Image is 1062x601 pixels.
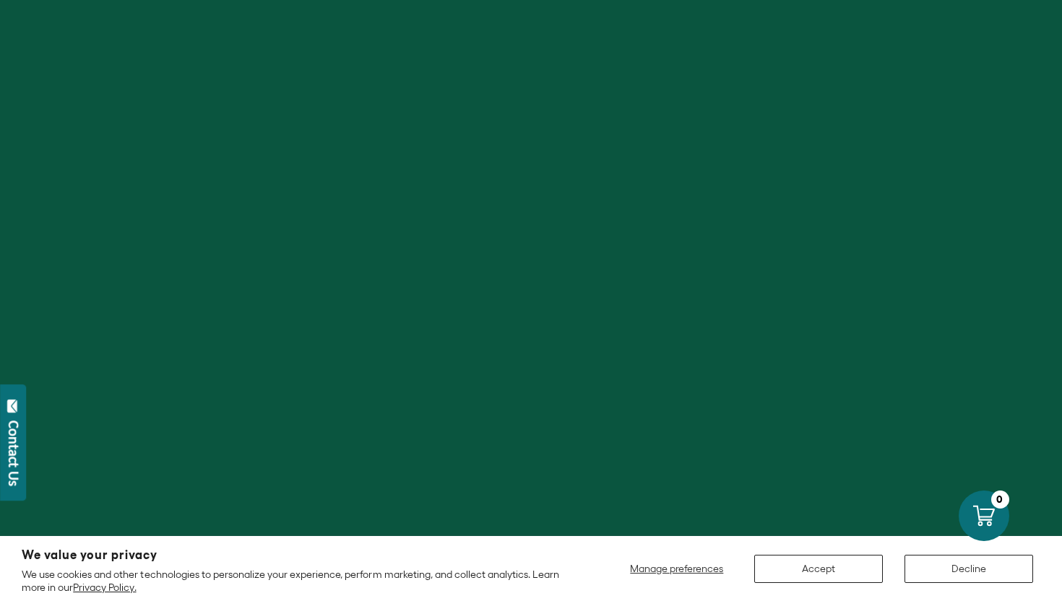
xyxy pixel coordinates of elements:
button: Manage preferences [621,555,733,583]
div: Contact Us [7,420,21,486]
a: Privacy Policy. [73,581,136,593]
button: Decline [905,555,1033,583]
div: 0 [991,490,1009,509]
h2: We value your privacy [22,549,571,561]
button: Accept [754,555,883,583]
p: We use cookies and other technologies to personalize your experience, perform marketing, and coll... [22,568,571,594]
span: Manage preferences [630,563,723,574]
